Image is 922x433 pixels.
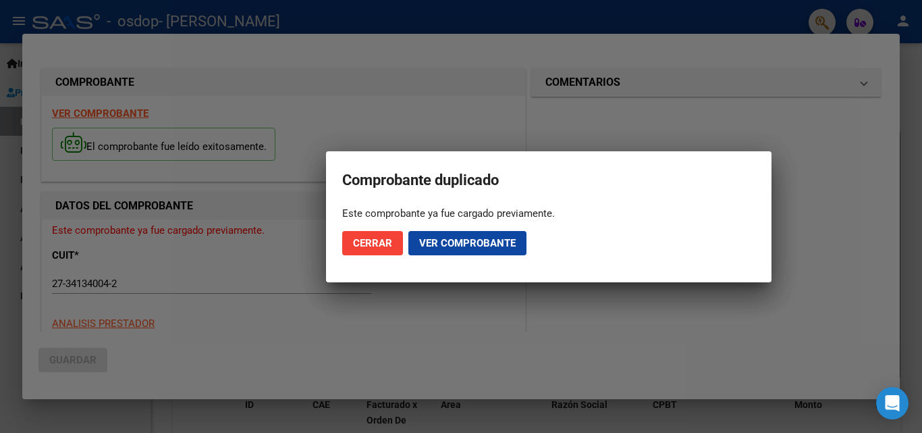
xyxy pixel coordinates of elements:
button: Cerrar [342,231,403,255]
div: Este comprobante ya fue cargado previamente. [342,207,755,220]
h2: Comprobante duplicado [342,168,755,193]
span: Ver comprobante [419,237,516,249]
span: Cerrar [353,237,392,249]
div: Open Intercom Messenger [876,387,909,419]
button: Ver comprobante [408,231,526,255]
